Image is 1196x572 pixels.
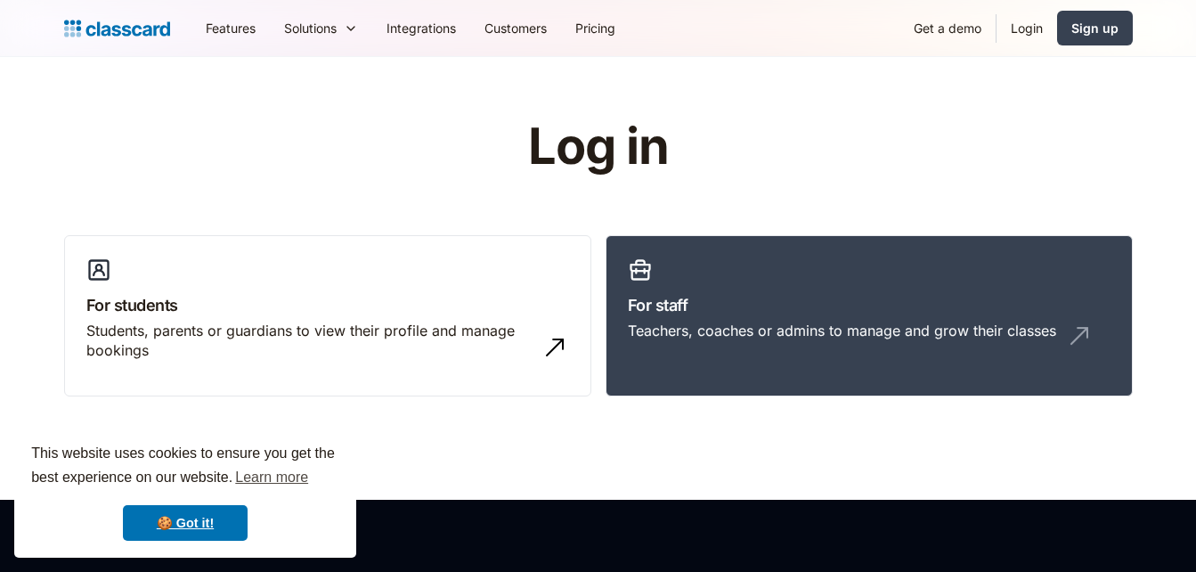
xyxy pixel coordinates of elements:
div: Sign up [1071,19,1119,37]
a: Features [191,8,270,48]
h3: For students [86,293,569,317]
a: Login [997,8,1057,48]
a: Integrations [372,8,470,48]
a: For staffTeachers, coaches or admins to manage and grow their classes [606,235,1133,397]
a: Customers [470,8,561,48]
a: For studentsStudents, parents or guardians to view their profile and manage bookings [64,235,591,397]
div: cookieconsent [14,426,356,558]
div: Solutions [270,8,372,48]
a: learn more about cookies [232,464,311,491]
div: Teachers, coaches or admins to manage and grow their classes [628,321,1056,340]
a: Pricing [561,8,630,48]
span: This website uses cookies to ensure you get the best experience on our website. [31,443,339,491]
a: home [64,16,170,41]
a: Get a demo [899,8,996,48]
div: Solutions [284,19,337,37]
div: Students, parents or guardians to view their profile and manage bookings [86,321,533,361]
a: Sign up [1057,11,1133,45]
a: dismiss cookie message [123,505,248,541]
h3: For staff [628,293,1111,317]
h1: Log in [315,119,881,175]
